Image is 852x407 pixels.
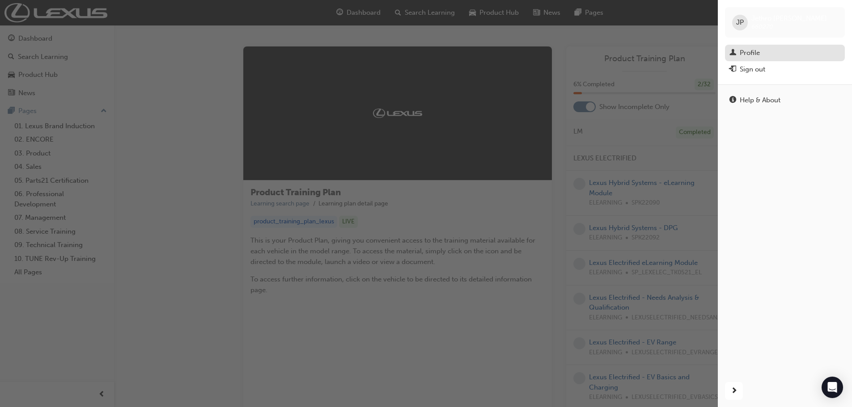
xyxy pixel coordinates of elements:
span: info-icon [729,97,736,105]
span: man-icon [729,49,736,57]
a: Help & About [725,92,845,109]
span: JP [736,17,744,28]
button: Sign out [725,61,845,78]
span: Jethro [PERSON_NAME] [751,14,827,22]
div: Profile [740,48,760,58]
span: next-icon [731,386,738,397]
span: 660270 [751,23,773,30]
div: Open Intercom Messenger [822,377,843,398]
div: Sign out [740,64,765,75]
div: Help & About [740,95,780,105]
span: exit-icon [729,66,736,74]
a: Profile [725,45,845,61]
